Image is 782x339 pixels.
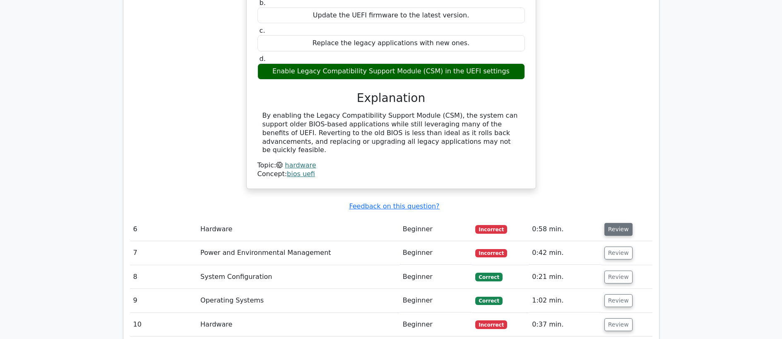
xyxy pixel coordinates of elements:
td: 9 [130,289,197,312]
button: Review [604,271,633,283]
td: Beginner [399,265,472,289]
div: Enable Legacy Compatibility Support Module (CSM) in the UEFI settings [257,63,525,80]
span: Incorrect [475,225,507,233]
td: 0:42 min. [529,241,601,265]
td: Operating Systems [197,289,399,312]
td: 1:02 min. [529,289,601,312]
td: Beginner [399,313,472,337]
td: 8 [130,265,197,289]
td: 0:58 min. [529,218,601,241]
div: Topic: [257,161,525,170]
td: Hardware [197,218,399,241]
td: Power and Environmental Management [197,241,399,265]
div: By enabling the Legacy Compatibility Support Module (CSM), the system can support older BIOS-base... [262,111,520,155]
button: Review [604,294,633,307]
div: Replace the legacy applications with new ones. [257,35,525,51]
td: Beginner [399,218,472,241]
button: Review [604,223,633,236]
td: Beginner [399,241,472,265]
a: bios uefi [287,170,315,178]
span: c. [260,27,265,34]
div: Update the UEFI firmware to the latest version. [257,7,525,24]
button: Review [604,247,633,259]
td: 0:21 min. [529,265,601,289]
a: Feedback on this question? [349,202,439,210]
span: Correct [475,273,502,281]
a: hardware [285,161,316,169]
button: Review [604,318,633,331]
td: 10 [130,313,197,337]
td: 6 [130,218,197,241]
td: Hardware [197,313,399,337]
td: System Configuration [197,265,399,289]
td: Beginner [399,289,472,312]
td: 7 [130,241,197,265]
span: Correct [475,297,502,305]
div: Concept: [257,170,525,179]
span: d. [260,55,266,63]
h3: Explanation [262,91,520,105]
span: Incorrect [475,320,507,329]
span: Incorrect [475,249,507,257]
td: 0:37 min. [529,313,601,337]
